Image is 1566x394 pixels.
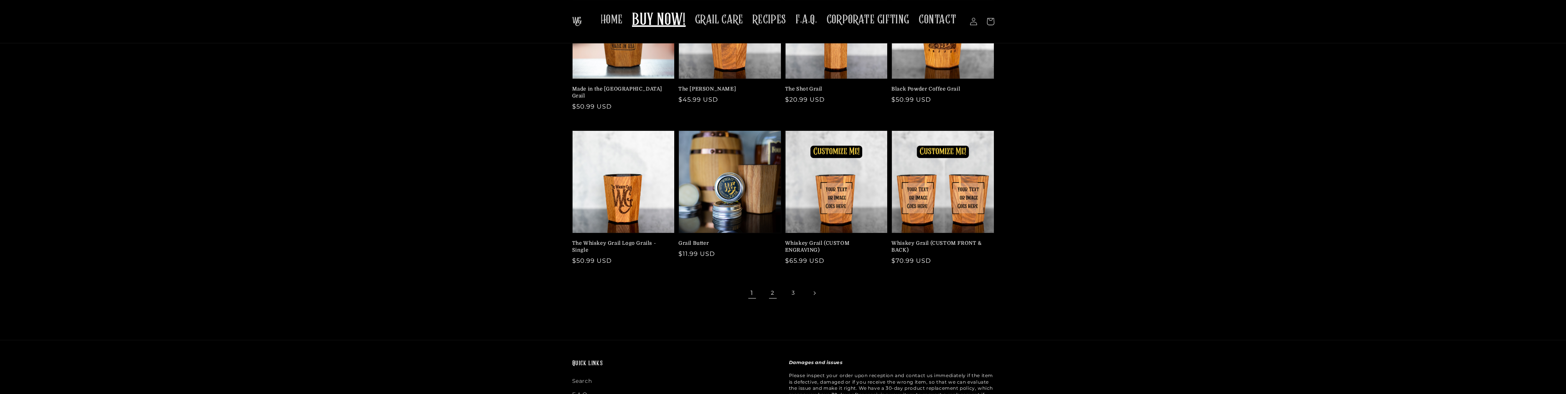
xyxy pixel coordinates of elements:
[690,8,748,32] a: GRAIL CARE
[572,86,670,99] a: Made in the [GEOGRAPHIC_DATA] Grail
[572,285,994,302] nav: Pagination
[627,5,690,36] a: BUY NOW!
[785,86,883,92] a: The Shot Grail
[572,240,670,254] a: The Whiskey Grail Logo Grails - Single
[695,12,743,27] span: GRAIL CARE
[891,240,990,254] a: Whiskey Grail (CUSTOM FRONT & BACK)
[572,17,582,26] img: The Whiskey Grail
[632,10,686,31] span: BUY NOW!
[744,285,761,302] span: Page 1
[791,8,822,32] a: F.A.Q.
[752,12,786,27] span: RECIPES
[678,86,777,92] a: The [PERSON_NAME]
[572,359,777,368] h2: Quick links
[891,86,990,92] a: Black Powder Coffee Grail
[827,12,909,27] span: CORPORATE GIFTING
[919,12,956,27] span: CONTACT
[795,12,817,27] span: F.A.Q.
[785,240,883,254] a: Whiskey Grail (CUSTOM ENGRAVING)
[572,376,592,388] a: Search
[789,359,843,365] strong: Damages and issues
[678,240,777,247] a: Grail Butter
[596,8,627,32] a: HOME
[806,285,823,302] a: Next page
[822,8,914,32] a: CORPORATE GIFTING
[785,285,802,302] a: Page 3
[914,8,961,32] a: CONTACT
[764,285,781,302] a: Page 2
[601,12,623,27] span: HOME
[748,8,791,32] a: RECIPES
